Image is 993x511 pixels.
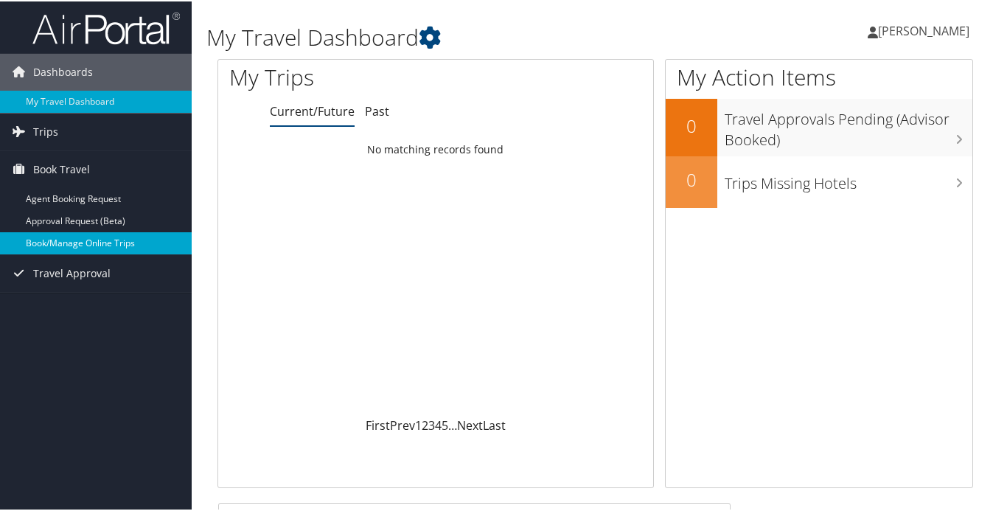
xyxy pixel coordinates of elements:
[666,112,717,137] h2: 0
[448,416,457,432] span: …
[725,100,972,149] h3: Travel Approvals Pending (Advisor Booked)
[33,52,93,89] span: Dashboards
[270,102,355,118] a: Current/Future
[33,254,111,291] span: Travel Approval
[229,60,461,91] h1: My Trips
[390,416,415,432] a: Prev
[457,416,483,432] a: Next
[33,150,90,187] span: Book Travel
[365,102,389,118] a: Past
[878,21,969,38] span: [PERSON_NAME]
[483,416,506,432] a: Last
[666,155,972,206] a: 0Trips Missing Hotels
[206,21,725,52] h1: My Travel Dashboard
[868,7,984,52] a: [PERSON_NAME]
[435,416,442,432] a: 4
[666,166,717,191] h2: 0
[428,416,435,432] a: 3
[442,416,448,432] a: 5
[218,135,653,161] td: No matching records found
[366,416,390,432] a: First
[666,60,972,91] h1: My Action Items
[666,97,972,154] a: 0Travel Approvals Pending (Advisor Booked)
[422,416,428,432] a: 2
[33,112,58,149] span: Trips
[32,10,180,44] img: airportal-logo.png
[415,416,422,432] a: 1
[725,164,972,192] h3: Trips Missing Hotels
